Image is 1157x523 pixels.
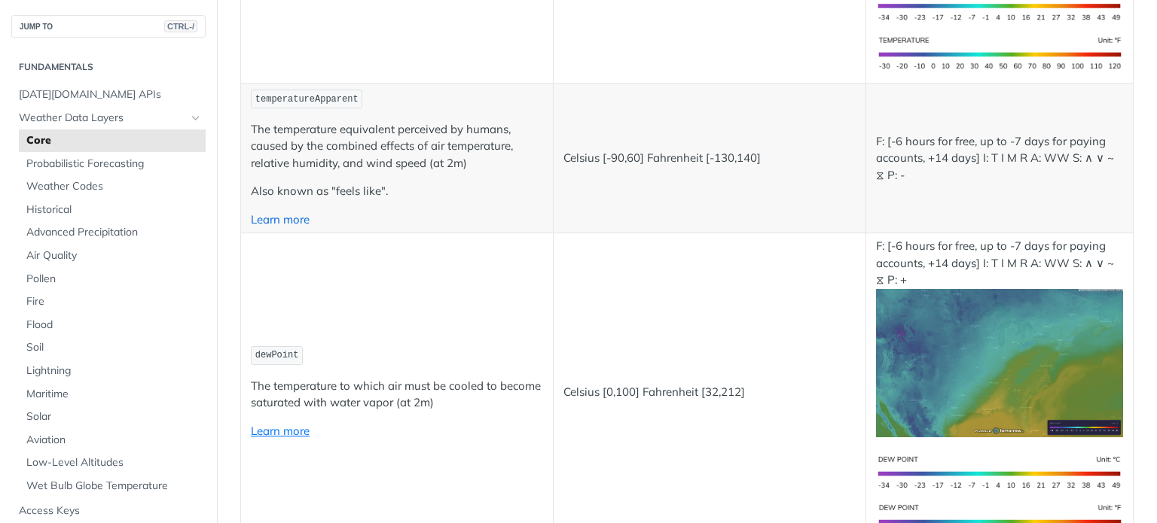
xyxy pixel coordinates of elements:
[190,112,202,124] button: Hide subpages for Weather Data Layers
[26,455,202,470] span: Low-Level Altitudes
[26,433,202,448] span: Aviation
[11,107,206,129] a: Weather Data LayersHide subpages for Weather Data Layers
[26,225,202,240] span: Advanced Precipitation
[19,87,202,102] span: [DATE][DOMAIN_NAME] APIs
[19,199,206,221] a: Historical
[19,429,206,452] a: Aviation
[19,360,206,382] a: Lightning
[26,133,202,148] span: Core
[19,475,206,497] a: Wet Bulb Globe Temperature
[26,318,202,333] span: Flood
[876,133,1124,184] p: F: [-6 hours for free, up to -7 days for paying accounts, +14 days] I: T I M R A: WW S: ∧ ∨ ~ ⧖ P: -
[876,354,1124,369] span: Expand image
[19,314,206,336] a: Flood
[251,121,543,172] p: The temperature equivalent perceived by humans, caused by the combined effects of air temperature...
[876,464,1124,479] span: Expand image
[11,60,206,74] h2: Fundamentals
[563,150,856,167] p: Celsius [-90,60] Fahrenheit [-130,140]
[11,500,206,522] a: Access Keys
[11,84,206,106] a: [DATE][DOMAIN_NAME] APIs
[19,245,206,267] a: Air Quality
[19,383,206,406] a: Maritime
[26,479,202,494] span: Wet Bulb Globe Temperature
[26,294,202,309] span: Fire
[164,20,197,32] span: CTRL-/
[19,503,202,518] span: Access Keys
[563,384,856,401] p: Celsius [0,100] Fahrenheit [32,212]
[251,424,310,438] a: Learn more
[876,238,1124,437] p: F: [-6 hours for free, up to -7 days for paying accounts, +14 days] I: T I M R A: WW S: ∧ ∨ ~ ⧖ P: +
[26,363,202,379] span: Lightning
[19,153,206,175] a: Probabilistic Forecasting
[26,387,202,402] span: Maritime
[26,248,202,263] span: Air Quality
[19,221,206,244] a: Advanced Precipitation
[19,406,206,428] a: Solar
[255,350,299,360] span: dewPoint
[26,272,202,287] span: Pollen
[19,268,206,290] a: Pollen
[19,111,186,126] span: Weather Data Layers
[255,94,359,105] span: temperatureApparent
[26,409,202,424] span: Solar
[11,15,206,38] button: JUMP TOCTRL-/
[19,175,206,198] a: Weather Codes
[251,183,543,200] p: Also known as "feels like".
[19,336,206,359] a: Soil
[26,340,202,355] span: Soil
[251,212,310,227] a: Learn more
[876,45,1124,59] span: Expand image
[19,129,206,152] a: Core
[19,452,206,474] a: Low-Level Altitudes
[26,202,202,217] span: Historical
[26,157,202,172] span: Probabilistic Forecasting
[26,179,202,194] span: Weather Codes
[251,378,543,412] p: The temperature to which air must be cooled to become saturated with water vapor (at 2m)
[19,290,206,313] a: Fire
